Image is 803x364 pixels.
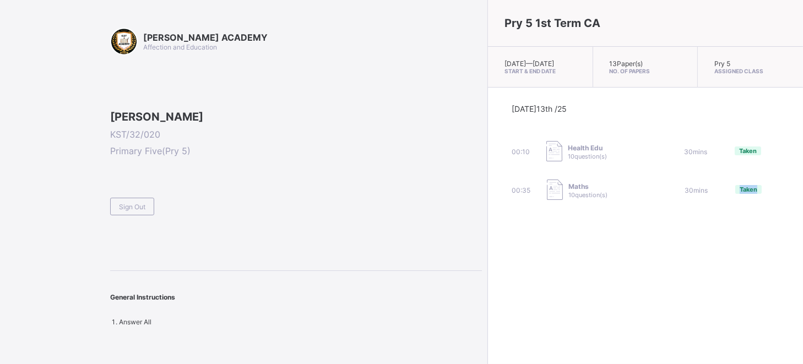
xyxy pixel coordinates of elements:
[504,59,554,68] span: [DATE] — [DATE]
[143,32,268,43] span: [PERSON_NAME] ACADEMY
[110,293,175,301] span: General Instructions
[119,203,145,211] span: Sign Out
[512,148,530,156] span: 00:10
[684,148,707,156] span: 30 mins
[110,145,482,156] span: Primary Five ( Pry 5 )
[610,68,681,74] span: No. of Papers
[504,17,600,30] span: Pry 5 1st Term CA
[714,59,730,68] span: Pry 5
[512,104,567,113] span: [DATE] 13th /25
[739,147,757,155] span: Taken
[685,186,708,194] span: 30 mins
[547,180,563,200] img: take_paper.cd97e1aca70de81545fe8e300f84619e.svg
[568,144,607,152] span: Health Edu
[546,141,562,161] img: take_paper.cd97e1aca70de81545fe8e300f84619e.svg
[610,59,643,68] span: 13 Paper(s)
[504,68,576,74] span: Start & End Date
[714,68,786,74] span: Assigned Class
[110,129,482,140] span: KST/32/020
[143,43,217,51] span: Affection and Education
[568,182,607,191] span: Maths
[110,110,482,123] span: [PERSON_NAME]
[740,186,757,193] span: Taken
[512,186,530,194] span: 00:35
[119,318,151,326] span: Answer All
[568,191,607,199] span: 10 question(s)
[568,153,607,160] span: 10 question(s)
